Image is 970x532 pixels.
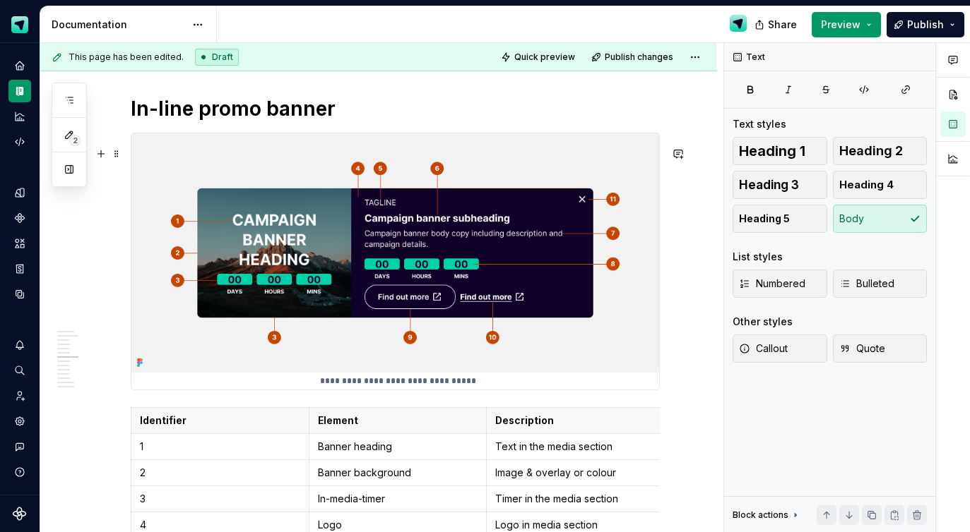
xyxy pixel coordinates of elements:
button: Heading 1 [733,137,827,165]
p: Timer in the media section [495,492,656,506]
img: Design Ops [730,15,747,32]
p: Banner heading [318,440,478,454]
p: Logo [318,518,478,532]
button: Heading 5 [733,205,827,233]
a: Home [8,54,31,77]
span: Draft [212,52,233,63]
button: Numbered [733,270,827,298]
button: Heading 4 [833,171,928,199]
div: Text styles [733,117,786,131]
span: Preview [821,18,860,32]
button: Publish changes [587,47,680,67]
button: Quote [833,334,928,363]
button: Contact support [8,435,31,458]
button: Publish [887,12,964,37]
div: Block actions [733,505,801,525]
button: Callout [733,334,827,363]
p: 3 [140,492,300,506]
a: Code automation [8,131,31,153]
a: Storybook stories [8,258,31,280]
span: Heading 3 [739,178,799,192]
button: Preview [812,12,881,37]
span: Quote [839,341,885,356]
p: Logo in media section [495,518,656,532]
span: Share [768,18,797,32]
img: 1db31b07-9d21-497c-a8bd-af3961eb3d9f.png [131,133,659,373]
p: 1 [140,440,300,454]
div: List styles [733,250,783,264]
p: 4 [140,518,300,532]
span: Heading 1 [739,144,805,158]
a: Settings [8,410,31,433]
button: Heading 3 [733,171,827,199]
span: Callout [739,341,788,356]
span: 2 [69,135,81,146]
span: Publish changes [605,52,673,63]
div: Documentation [52,18,185,32]
img: e611c74b-76fc-4ef0-bafa-dc494cd4cb8a.png [11,16,28,33]
button: Bulleted [833,270,928,298]
span: Heading 2 [839,144,903,158]
span: Heading 5 [739,212,790,226]
a: Analytics [8,105,31,128]
p: Identifier [140,413,300,428]
p: 2 [140,466,300,480]
p: In-media-timer [318,492,478,506]
p: Banner background [318,466,478,480]
a: Design tokens [8,181,31,204]
span: This page has been edited. [69,52,184,63]
span: Bulleted [839,277,894,291]
a: Components [8,207,31,229]
a: Data sources [8,283,31,306]
div: Block actions [733,509,788,521]
button: Heading 2 [833,137,928,165]
button: Quick preview [497,47,581,67]
button: Share [747,12,806,37]
p: Description [495,413,656,428]
span: Quick preview [514,52,575,63]
a: Documentation [8,80,31,102]
p: Image & overlay or colour [495,466,656,480]
p: Text in the media section [495,440,656,454]
div: Other styles [733,315,793,329]
svg: Supernova Logo [13,507,27,521]
button: Notifications [8,334,31,356]
button: Search ⌘K [8,359,31,382]
span: Heading 4 [839,178,894,192]
span: Publish [907,18,944,32]
h1: In-line promo banner [131,96,660,121]
a: Assets [8,232,31,255]
p: Element [318,413,478,428]
a: Invite team [8,385,31,407]
span: Numbered [739,277,805,291]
